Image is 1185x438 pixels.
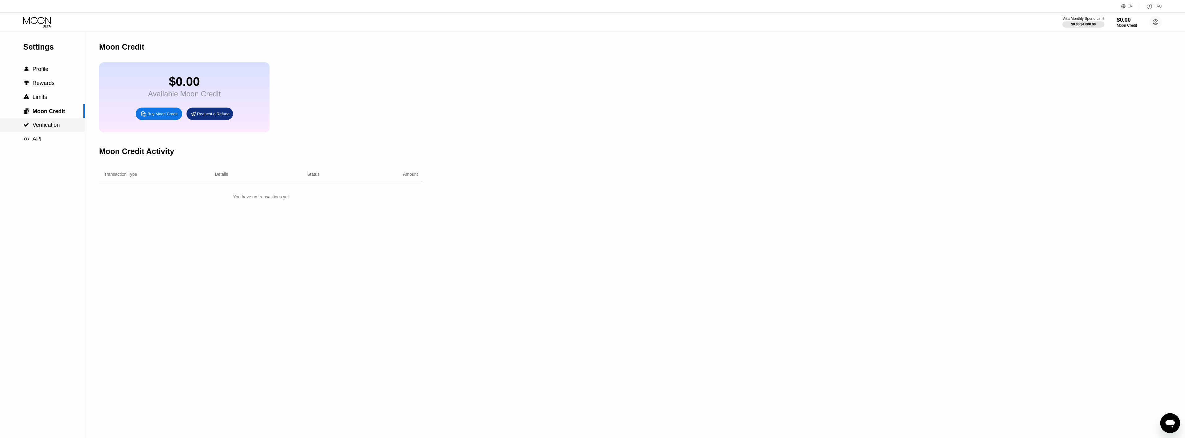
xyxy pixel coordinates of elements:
[307,172,320,177] div: Status
[1062,16,1104,21] div: Visa Monthly Spend Limit
[23,42,85,51] div: Settings
[99,191,423,202] div: You have no transactions yet
[33,136,42,142] span: API
[1071,22,1096,26] div: $0.00 / $4,000.00
[403,172,418,177] div: Amount
[99,42,144,51] div: Moon Credit
[187,108,233,120] div: Request a Refund
[148,75,221,89] div: $0.00
[23,108,29,114] div: 
[1140,3,1162,9] div: FAQ
[136,108,182,120] div: Buy Moon Credit
[23,122,29,128] div: 
[1117,23,1137,28] div: Moon Credit
[33,94,47,100] span: Limits
[24,66,29,72] span: 
[23,80,29,86] div: 
[99,147,174,156] div: Moon Credit Activity
[33,122,60,128] span: Verification
[23,66,29,72] div: 
[148,90,221,98] div: Available Moon Credit
[23,94,29,100] div: 
[1160,413,1180,433] iframe: Button to launch messaging window
[33,108,65,114] span: Moon Credit
[197,111,230,117] div: Request a Refund
[147,111,178,117] div: Buy Moon Credit
[24,108,29,114] span: 
[24,94,29,100] span: 
[24,122,29,128] span: 
[1154,4,1162,8] div: FAQ
[104,172,137,177] div: Transaction Type
[24,80,29,86] span: 
[23,136,29,142] div: 
[33,66,48,72] span: Profile
[215,172,228,177] div: Details
[1128,4,1133,8] div: EN
[1062,16,1104,28] div: Visa Monthly Spend Limit$0.00/$4,000.00
[1121,3,1140,9] div: EN
[1117,17,1137,23] div: $0.00
[1117,17,1137,28] div: $0.00Moon Credit
[24,136,29,142] span: 
[33,80,55,86] span: Rewards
